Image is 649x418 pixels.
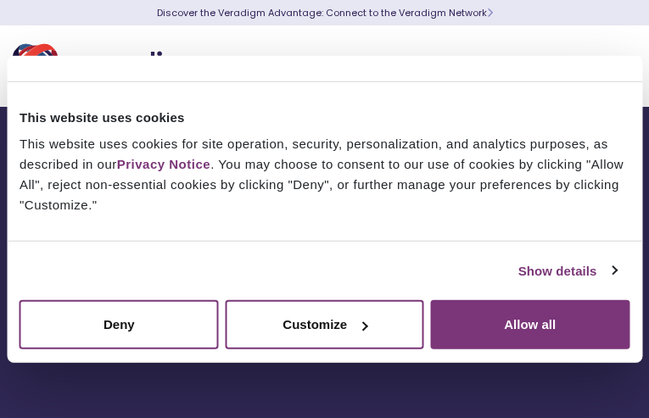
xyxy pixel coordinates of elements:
a: Discover the Veradigm Advantage: Connect to the Veradigm NetworkLearn More [157,6,493,20]
a: Privacy Notice [117,157,210,171]
img: Veradigm logo [13,38,216,94]
div: This website uses cookies for site operation, security, personalization, and analytics purposes, ... [20,134,629,215]
div: This website uses cookies [20,107,629,127]
span: Learn More [487,6,493,20]
a: Show details [518,260,617,281]
button: Toggle Navigation Menu [598,44,624,88]
button: Deny [20,300,219,349]
button: Allow all [430,300,629,349]
button: Customize [225,300,424,349]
